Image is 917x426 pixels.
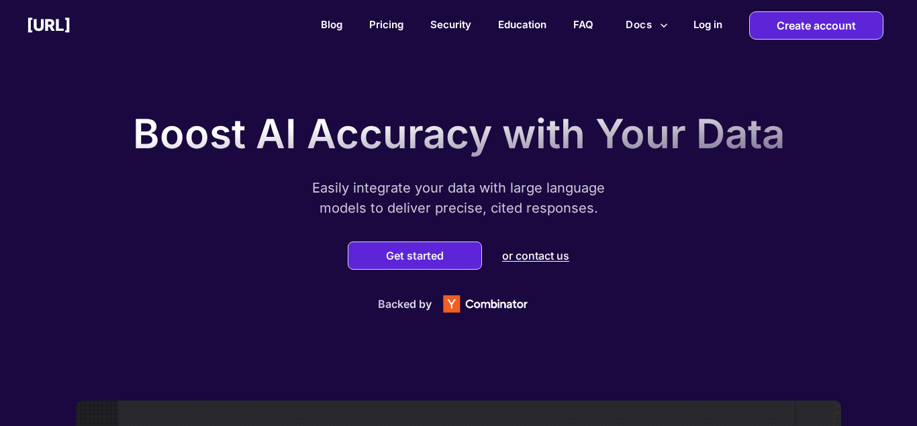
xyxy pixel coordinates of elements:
[369,18,403,31] a: Pricing
[321,18,342,31] a: Blog
[133,109,785,158] p: Boost AI Accuracy with Your Data
[620,12,673,38] button: more
[432,288,539,320] img: Y Combinator logo
[378,297,432,311] p: Backed by
[498,18,546,31] a: Education
[777,12,856,39] p: Create account
[693,18,722,31] h2: Log in
[573,18,593,31] a: FAQ
[502,249,569,262] p: or contact us
[27,15,70,35] h2: [URL]
[382,249,448,262] button: Get started
[291,178,626,218] p: Easily integrate your data with large language models to deliver precise, cited responses.
[430,18,471,31] a: Security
